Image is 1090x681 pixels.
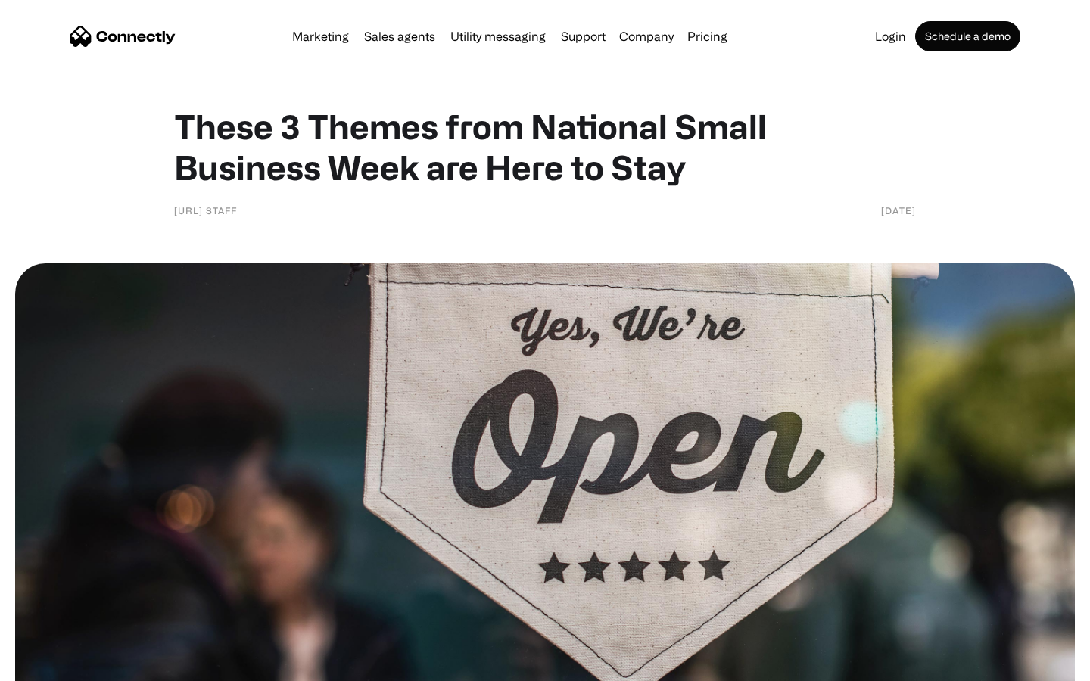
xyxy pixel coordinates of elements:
[869,30,912,42] a: Login
[444,30,552,42] a: Utility messaging
[681,30,733,42] a: Pricing
[915,21,1020,51] a: Schedule a demo
[881,203,916,218] div: [DATE]
[358,30,441,42] a: Sales agents
[286,30,355,42] a: Marketing
[174,106,916,188] h1: These 3 Themes from National Small Business Week are Here to Stay
[30,655,91,676] ul: Language list
[619,26,674,47] div: Company
[15,655,91,676] aside: Language selected: English
[555,30,612,42] a: Support
[174,203,237,218] div: [URL] Staff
